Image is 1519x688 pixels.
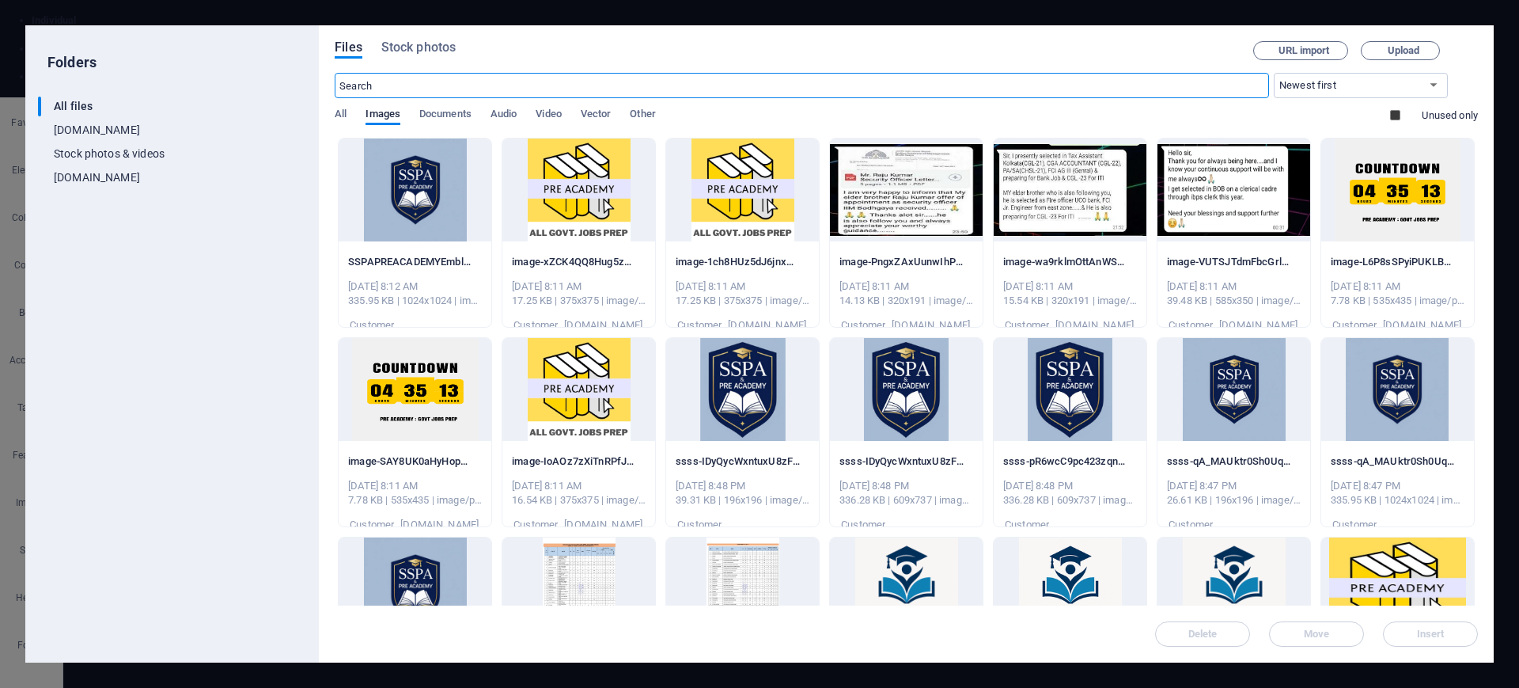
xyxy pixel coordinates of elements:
[79,104,157,126] span: Add elements
[38,144,306,164] div: Stock photos & videos
[677,518,722,532] p: Customer
[1331,308,1464,343] div: By: Customer | Folder: www.preacademy.co.in
[381,38,456,57] span: Stock photos
[1331,493,1464,507] div: 335.95 KB | 1024x1024 | image/png
[1361,41,1440,60] button: Upload
[839,294,973,308] div: 14.13 KB | 320x191 | image/jpeg
[1003,454,1127,469] p: ssss-pR6wcC9pc423zqnFsY3MuA.png
[348,479,482,493] div: [DATE] 8:11 AM
[366,105,400,127] span: Images
[1167,294,1301,308] div: 39.48 KB | 585x350 | image/png
[839,279,973,294] div: [DATE] 8:11 AM
[1253,41,1348,60] button: URL import
[348,255,472,269] p: SSPAPREACADEMYEmblemLogowithLightBlue-LxSR1m5CkmTUhM53ZsFAUw.png
[839,255,964,269] p: image-PngxZAxUunwIhP37pEOC7Q
[1331,294,1464,308] div: 7.78 KB | 535x435 | image/png
[1003,279,1137,294] div: [DATE] 8:11 AM
[335,73,1264,98] input: Search
[839,493,973,507] div: 336.28 KB | 609x737 | image/png
[54,97,294,116] p: All files
[839,454,964,469] p: ssss-IDyQycWxntuxU8zF5e6Vug.png
[1331,479,1464,493] div: [DATE] 8:47 PM
[512,507,646,542] div: By: Customer | Folder: www.preacademy.co.in
[676,294,809,308] div: 17.25 KB | 375x375 | image/png
[348,279,482,294] div: [DATE] 8:12 AM
[841,318,885,333] p: Customer
[335,38,362,57] span: Files
[348,507,482,542] div: By: Customer | Folder: www.preacademy.co.in
[1003,308,1137,343] div: By: Customer | Folder: www.preacademy.co.in
[335,105,347,127] span: All
[728,318,806,333] p: [DOMAIN_NAME]
[536,105,561,127] span: Video
[839,479,973,493] div: [DATE] 8:48 PM
[676,279,809,294] div: [DATE] 8:11 AM
[1332,518,1377,532] p: Customer
[564,318,642,333] p: [DOMAIN_NAME]
[676,454,800,469] p: ssss-IDyQycWxntuxU8zF5e6Vug-ab2ewYdcX7dIJdFdLL0QGg.png
[1167,255,1291,269] p: image-VUTSJTdmFbcGrlW8TbR1GA
[1219,318,1297,333] p: [DOMAIN_NAME]
[491,105,517,127] span: Audio
[564,518,642,532] p: [DOMAIN_NAME]
[1055,318,1134,333] p: [DOMAIN_NAME]
[1331,279,1464,294] div: [DATE] 8:11 AM
[512,294,646,308] div: 17.25 KB | 375x375 | image/png
[1169,318,1213,333] p: Customer
[1332,318,1377,333] p: Customer
[512,479,646,493] div: [DATE] 8:11 AM
[839,308,973,343] div: By: Customer | Folder: www.preacademy.co.in
[1005,518,1049,532] p: Customer
[1003,294,1137,308] div: 15.54 KB | 320x191 | image/jpeg
[419,105,472,127] span: Documents
[676,479,809,493] div: [DATE] 8:48 PM
[6,35,231,176] div: Drop content here
[348,454,472,469] p: image-SAY8UK0aHyHopwAyfzqFMw
[1167,479,1301,493] div: [DATE] 8:47 PM
[54,121,294,139] p: [DOMAIN_NAME]
[38,97,41,116] div: ​
[350,518,394,532] p: Customer
[676,255,800,269] p: image-1ch8HUz5dJ6jnxAF12awJA
[1005,318,1049,333] p: Customer
[38,120,306,140] div: [DOMAIN_NAME]
[1003,479,1137,493] div: [DATE] 8:48 PM
[1331,454,1455,469] p: ssss-qA_MAUktr0Sh0UqcZRpLzQ.png
[1167,493,1301,507] div: 26.61 KB | 196x196 | image/png
[677,318,722,333] p: Customer
[1383,318,1461,333] p: [DOMAIN_NAME]
[513,318,558,333] p: Customer
[841,518,885,532] p: Customer
[1167,454,1291,469] p: ssss-qA_MAUktr0Sh0UqcZRpLzQ-UtZgQPUe-2_AM4042QQ4fQ.png
[6,6,112,20] a: Skip to main content
[400,518,479,532] p: [DOMAIN_NAME]
[676,493,809,507] div: 39.31 KB | 196x196 | image/png
[38,168,306,188] div: [DOMAIN_NAME]
[513,518,558,532] p: Customer
[54,145,294,163] p: Stock photos & videos
[512,255,636,269] p: image-xZCK4QQ8Hug5zYnhGxZyUQ
[1388,46,1420,55] span: Upload
[1167,308,1301,343] div: By: Customer | Folder: www.preacademy.co.in
[348,493,482,507] div: 7.78 KB | 535x435 | image/png
[630,105,655,127] span: Other
[1169,518,1213,532] p: Customer
[892,318,970,333] p: [DOMAIN_NAME]
[350,318,394,333] p: Customer
[512,279,646,294] div: [DATE] 8:11 AM
[1278,46,1330,55] span: URL import
[1003,255,1127,269] p: image-wa9rklmOttAnWSJXDPJ9HQ
[38,52,97,73] p: Folders
[1167,279,1301,294] div: [DATE] 8:11 AM
[348,294,482,308] div: 335.95 KB | 1024x1024 | image/png
[512,454,636,469] p: image-IoAOz7zXiTnRPfJYjXIM6A
[54,169,294,187] p: [DOMAIN_NAME]
[1003,493,1137,507] div: 336.28 KB | 609x737 | image/png
[512,493,646,507] div: 16.54 KB | 375x375 | image/png
[1422,108,1478,123] p: Displays only files that are not in use on the website. Files added during this session can still...
[1331,255,1455,269] p: image-L6P8sSPyiPUKLBFx02si9A
[581,105,612,127] span: Vector
[676,308,809,343] div: By: Customer | Folder: www.preacademy.co.in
